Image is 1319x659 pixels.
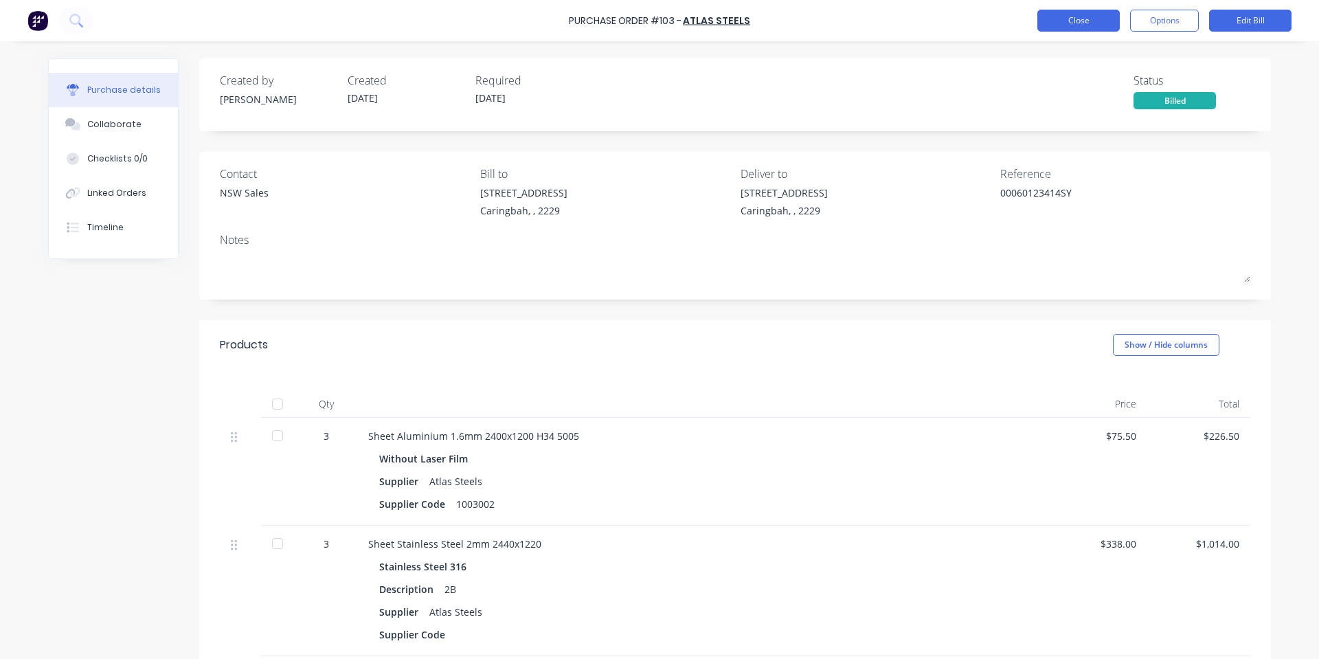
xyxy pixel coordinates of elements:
div: Supplier Code [379,494,456,514]
button: Timeline [49,210,178,245]
div: Status [1134,72,1250,89]
div: Supplier [379,602,429,622]
div: Caringbah, , 2229 [480,203,567,218]
div: Purchase Order #103 - [569,14,681,28]
div: Purchase details [87,84,161,96]
div: Collaborate [87,118,142,131]
div: $338.00 [1055,537,1136,551]
div: 3 [306,537,346,551]
div: [STREET_ADDRESS] [741,186,828,200]
div: Reference [1000,166,1250,182]
a: Atlas Steels [683,14,750,27]
img: Factory [27,10,48,31]
textarea: 00060123414SY [1000,186,1172,216]
button: Close [1037,10,1120,32]
div: 3 [306,429,346,443]
div: Supplier Code [379,625,456,645]
div: $226.50 [1158,429,1239,443]
button: Edit Bill [1209,10,1292,32]
div: Qty [295,390,357,418]
div: Checklists 0/0 [87,153,148,165]
div: Atlas Steels [429,602,482,622]
div: Without Laser Film [379,449,473,469]
div: Contact [220,166,470,182]
button: Linked Orders [49,176,178,210]
div: Price [1044,390,1147,418]
div: Required [475,72,592,89]
button: Collaborate [49,107,178,142]
button: Purchase details [49,73,178,107]
button: Checklists 0/0 [49,142,178,176]
div: $75.50 [1055,429,1136,443]
div: Notes [220,232,1250,248]
div: Created by [220,72,337,89]
div: NSW Sales [220,186,269,200]
div: Total [1147,390,1250,418]
div: Timeline [87,221,124,234]
div: Description [379,579,444,599]
div: Bill to [480,166,730,182]
div: Atlas Steels [429,471,482,491]
button: Options [1130,10,1199,32]
div: Caringbah, , 2229 [741,203,828,218]
div: Stainless Steel 316 [379,557,472,577]
div: [STREET_ADDRESS] [480,186,567,200]
div: 2B [444,579,456,599]
div: Billed [1134,92,1216,109]
div: Linked Orders [87,187,146,199]
div: $1,014.00 [1158,537,1239,551]
button: Show / Hide columns [1113,334,1219,356]
div: 1003002 [456,494,495,514]
div: Sheet Aluminium 1.6mm 2400x1200 H34 5005 [368,429,1033,443]
div: Supplier [379,471,429,491]
div: [PERSON_NAME] [220,92,337,107]
div: Sheet Stainless Steel 2mm 2440x1220 [368,537,1033,551]
div: Deliver to [741,166,991,182]
div: Products [220,337,268,353]
div: Created [348,72,464,89]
